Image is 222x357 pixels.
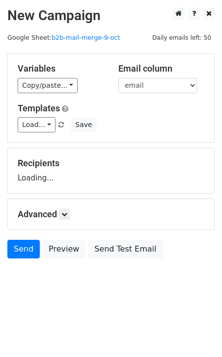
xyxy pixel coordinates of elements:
[7,240,40,258] a: Send
[18,63,104,74] h5: Variables
[71,117,96,132] button: Save
[7,7,215,24] h2: New Campaign
[18,103,60,113] a: Templates
[52,34,120,41] a: b2b-mail-merge-9-oct
[149,34,215,41] a: Daily emails left: 50
[18,117,55,132] a: Load...
[149,32,215,43] span: Daily emails left: 50
[7,34,120,41] small: Google Sheet:
[118,63,204,74] h5: Email column
[42,240,85,258] a: Preview
[18,158,204,169] h5: Recipients
[18,209,204,220] h5: Advanced
[18,78,78,93] a: Copy/paste...
[18,158,204,183] div: Loading...
[88,240,163,258] a: Send Test Email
